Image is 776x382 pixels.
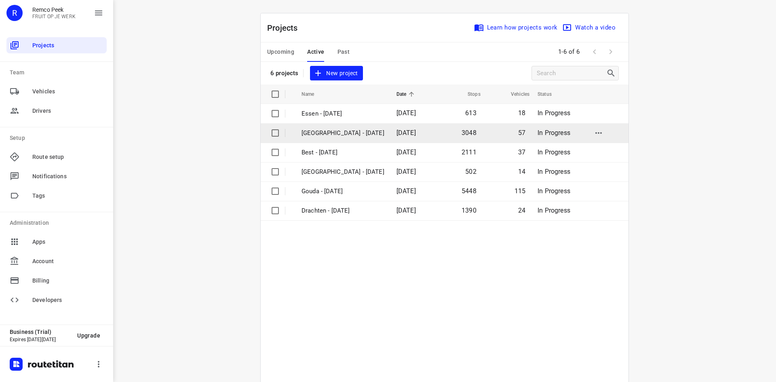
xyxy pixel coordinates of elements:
span: In Progress [538,129,570,137]
span: 18 [518,109,525,117]
span: 613 [465,109,477,117]
span: Notifications [32,172,103,181]
span: Apps [32,238,103,246]
span: Past [337,47,350,57]
span: Next Page [603,44,619,60]
span: Name [302,89,325,99]
span: [DATE] [396,168,416,175]
p: [GEOGRAPHIC_DATA] - [DATE] [302,129,384,138]
span: In Progress [538,187,570,195]
div: Account [6,253,107,269]
span: 14 [518,168,525,175]
span: In Progress [538,207,570,214]
span: Previous Page [586,44,603,60]
span: In Progress [538,168,570,175]
span: 37 [518,148,525,156]
button: Upgrade [71,328,107,343]
div: Route setup [6,149,107,165]
p: Gouda - Monday [302,187,384,196]
p: Team [10,68,107,77]
span: Developers [32,296,103,304]
div: Drivers [6,103,107,119]
span: [DATE] [396,148,416,156]
p: Projects [267,22,304,34]
span: Vehicles [500,89,529,99]
span: New project [315,68,358,78]
span: [DATE] [396,187,416,195]
span: Projects [32,41,103,50]
p: 6 projects [270,70,298,77]
p: Essen - Monday [302,109,384,118]
span: Upgrade [77,332,100,339]
span: 24 [518,207,525,214]
div: Vehicles [6,83,107,99]
p: Setup [10,134,107,142]
p: Antwerpen - Monday [302,167,384,177]
span: 1-6 of 6 [555,43,583,61]
span: [DATE] [396,129,416,137]
p: Best - [DATE] [302,148,384,157]
span: [DATE] [396,109,416,117]
p: Administration [10,219,107,227]
span: Upcoming [267,47,294,57]
span: 5448 [462,187,477,195]
span: Status [538,89,562,99]
p: FRUIT OP JE WERK [32,14,76,19]
p: Remco Peek [32,6,76,13]
span: Account [32,257,103,266]
div: Apps [6,234,107,250]
span: Tags [32,192,103,200]
p: Expires [DATE][DATE] [10,337,71,342]
span: 57 [518,129,525,137]
span: Vehicles [32,87,103,96]
span: [DATE] [396,207,416,214]
span: Billing [32,276,103,285]
span: Route setup [32,153,103,161]
div: Search [606,68,618,78]
div: Billing [6,272,107,289]
span: 2111 [462,148,477,156]
span: Date [396,89,417,99]
span: In Progress [538,109,570,117]
p: Drachten - Monday [302,206,384,215]
div: Notifications [6,168,107,184]
div: Projects [6,37,107,53]
span: 502 [465,168,477,175]
span: Active [307,47,324,57]
button: New project [310,66,363,81]
div: R [6,5,23,21]
span: 115 [515,187,526,195]
span: 1390 [462,207,477,214]
div: Tags [6,188,107,204]
span: Drivers [32,107,103,115]
div: Developers [6,292,107,308]
span: In Progress [538,148,570,156]
span: Stops [457,89,481,99]
p: Business (Trial) [10,329,71,335]
input: Search projects [537,67,606,80]
span: 3048 [462,129,477,137]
